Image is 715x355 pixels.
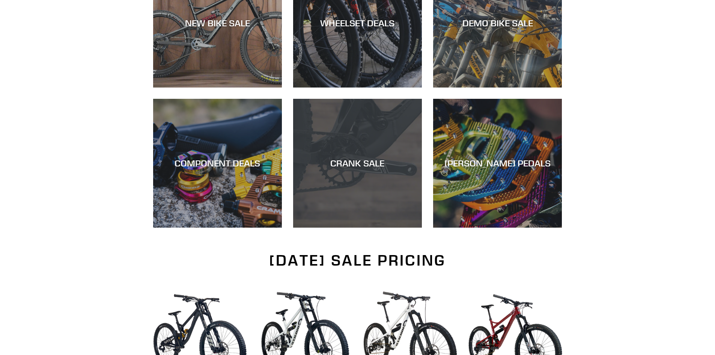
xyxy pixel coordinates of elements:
[433,99,562,228] a: [PERSON_NAME] PEDALS
[293,158,422,169] div: CRANK SALE
[153,18,282,29] div: NEW BIKE SALE
[433,158,562,169] div: [PERSON_NAME] PEDALS
[293,18,422,29] div: WHEELSET DEALS
[153,99,282,228] a: COMPONENT DEALS
[153,158,282,169] div: COMPONENT DEALS
[293,99,422,228] a: CRANK SALE
[153,251,562,269] h2: [DATE] SALE PRICING
[433,18,562,29] div: DEMO BIKE SALE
